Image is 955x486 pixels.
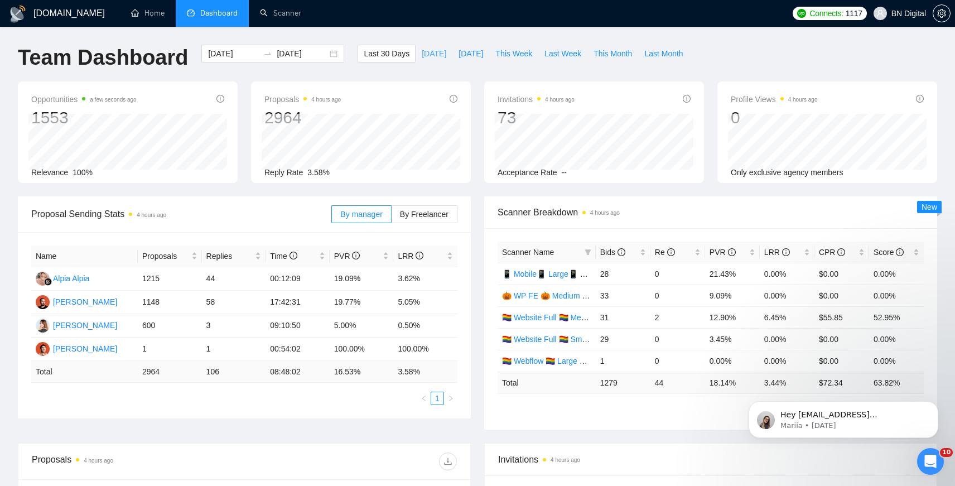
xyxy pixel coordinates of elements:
[264,107,341,128] div: 2964
[131,8,165,18] a: homeHome
[53,319,117,331] div: [PERSON_NAME]
[650,285,705,306] td: 0
[917,448,944,475] iframe: Intercom live chat
[582,244,594,261] span: filter
[202,361,266,383] td: 106
[731,93,818,106] span: Profile Views
[393,338,457,361] td: 100.00%
[416,45,452,62] button: [DATE]
[650,328,705,350] td: 0
[330,291,394,314] td: 19.77%
[896,248,904,256] span: info-circle
[814,372,869,393] td: $ 72.34
[502,357,620,365] a: 🏳️‍🌈 Webflow 🏳️‍🌈 Large 🏳️‍🌈 US Only
[36,342,50,356] img: AI
[138,291,202,314] td: 1148
[788,97,818,103] time: 4 hours ago
[650,263,705,285] td: 0
[340,210,382,219] span: By manager
[90,97,136,103] time: a few seconds ago
[710,248,736,257] span: PVR
[916,95,924,103] span: info-circle
[596,263,650,285] td: 28
[440,457,456,466] span: download
[187,9,195,17] span: dashboard
[728,248,736,256] span: info-circle
[307,168,330,177] span: 3.58%
[138,246,202,267] th: Proposals
[596,285,650,306] td: 33
[764,248,790,257] span: LRR
[590,210,620,216] time: 4 hours ago
[819,248,845,257] span: CPR
[206,250,253,262] span: Replies
[53,296,117,308] div: [PERSON_NAME]
[44,278,52,286] img: gigradar-bm.png
[650,372,705,393] td: 44
[84,458,113,464] time: 4 hours ago
[760,306,814,328] td: 6.45%
[489,45,538,62] button: This Week
[216,95,224,103] span: info-circle
[31,107,137,128] div: 1553
[760,350,814,372] td: 0.00%
[869,350,924,372] td: 0.00%
[731,168,843,177] span: Only exclusive agency members
[498,453,923,466] span: Invitations
[431,392,444,405] li: 1
[330,267,394,291] td: 19.09%
[398,252,423,261] span: LRR
[36,272,50,286] img: AA
[551,457,580,463] time: 4 hours ago
[933,9,951,18] a: setting
[330,338,394,361] td: 100.00%
[638,45,689,62] button: Last Month
[545,97,575,103] time: 4 hours ago
[655,248,675,257] span: Re
[814,350,869,372] td: $0.00
[922,203,937,211] span: New
[202,267,266,291] td: 44
[334,252,360,261] span: PVR
[393,314,457,338] td: 0.50%
[650,350,705,372] td: 0
[585,249,591,256] span: filter
[562,168,567,177] span: --
[311,97,341,103] time: 4 hours ago
[498,372,596,393] td: Total
[36,295,50,309] img: AO
[814,306,869,328] td: $55.85
[421,395,427,402] span: left
[502,291,621,300] a: 🎃 WP FE 🎃 Medium 🎃 Non US
[202,338,266,361] td: 1
[266,314,330,338] td: 09:10:50
[208,47,259,60] input: Start date
[31,93,137,106] span: Opportunities
[797,9,806,18] img: upwork-logo.png
[596,350,650,372] td: 1
[330,361,394,383] td: 16.53 %
[53,343,117,355] div: [PERSON_NAME]
[266,291,330,314] td: 17:42:31
[837,248,845,256] span: info-circle
[202,291,266,314] td: 58
[705,263,760,285] td: 21.43%
[31,168,68,177] span: Relevance
[644,47,683,60] span: Last Month
[459,47,483,60] span: [DATE]
[439,453,457,470] button: download
[138,267,202,291] td: 1215
[36,320,117,329] a: VG[PERSON_NAME]
[202,246,266,267] th: Replies
[618,248,625,256] span: info-circle
[73,168,93,177] span: 100%
[495,47,532,60] span: This Week
[814,328,869,350] td: $0.00
[940,448,953,457] span: 10
[138,314,202,338] td: 600
[782,248,790,256] span: info-circle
